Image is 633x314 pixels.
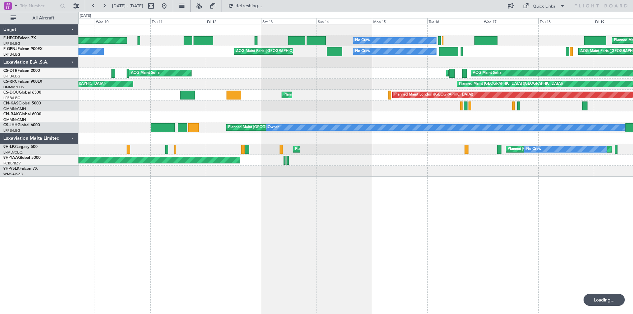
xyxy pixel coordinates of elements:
[3,47,43,51] a: F-GPNJFalcon 900EX
[3,123,17,127] span: CS-JHH
[316,18,372,24] div: Sun 14
[3,128,20,133] a: LFPB/LBG
[448,68,482,78] div: Planned Maint Sofia
[3,101,41,105] a: CN-KASGlobal 5000
[3,96,20,100] a: LFPB/LBG
[538,18,594,24] div: Thu 18
[284,90,387,100] div: Planned Maint [GEOGRAPHIC_DATA] ([GEOGRAPHIC_DATA])
[3,112,41,116] a: CN-RAKGlobal 6000
[3,156,41,160] a: 9H-YAAGlobal 5000
[3,80,42,84] a: CS-RRCFalcon 900LX
[112,3,143,9] span: [DATE] - [DATE]
[3,91,19,95] span: CS-DOU
[3,117,26,122] a: GMMN/CMN
[150,18,206,24] div: Thu 11
[584,294,625,306] div: Loading...
[394,90,473,100] div: Planned Maint London ([GEOGRAPHIC_DATA])
[520,1,568,11] button: Quick Links
[225,1,265,11] button: Refreshing...
[3,80,17,84] span: CS-RRC
[3,161,21,166] a: FCBB/BZV
[3,145,38,149] a: 9H-LPZLegacy 500
[3,69,40,73] a: CS-DTRFalcon 2000
[3,150,22,155] a: LFMD/CEQ
[3,156,18,160] span: 9H-YAA
[3,41,20,46] a: LFPB/LBG
[372,18,427,24] div: Mon 15
[3,167,19,171] span: 9H-VSLK
[3,106,26,111] a: GMMN/CMN
[20,1,58,11] input: Trip Number
[3,172,23,177] a: WMSA/SZB
[473,68,501,78] div: AOG Maint Sofia
[268,123,279,132] div: Owner
[3,69,17,73] span: CS-DTR
[236,46,305,56] div: AOG Maint Paris ([GEOGRAPHIC_DATA])
[295,144,373,154] div: Planned Maint Cannes ([GEOGRAPHIC_DATA])
[3,167,38,171] a: 9H-VSLKFalcon 7X
[206,18,261,24] div: Fri 12
[3,91,41,95] a: CS-DOUGlobal 6500
[3,52,20,57] a: LFPB/LBG
[228,123,332,132] div: Planned Maint [GEOGRAPHIC_DATA] ([GEOGRAPHIC_DATA])
[508,144,601,154] div: Planned [GEOGRAPHIC_DATA] ([GEOGRAPHIC_DATA])
[17,16,70,20] span: All Aircraft
[3,101,18,105] span: CN-KAS
[131,68,160,78] div: AOG Maint Sofia
[80,13,91,19] div: [DATE]
[3,85,24,90] a: DNMM/LOS
[3,36,18,40] span: F-HECD
[95,18,150,24] div: Wed 10
[3,36,36,40] a: F-HECDFalcon 7X
[533,3,555,10] div: Quick Links
[3,47,17,51] span: F-GPNJ
[459,79,563,89] div: Planned Maint [GEOGRAPHIC_DATA] ([GEOGRAPHIC_DATA])
[483,18,538,24] div: Wed 17
[3,74,20,79] a: LFPB/LBG
[3,123,40,127] a: CS-JHHGlobal 6000
[3,112,19,116] span: CN-RAK
[427,18,483,24] div: Tue 16
[355,46,370,56] div: No Crew
[261,18,316,24] div: Sat 13
[526,144,541,154] div: No Crew
[3,145,16,149] span: 9H-LPZ
[7,13,72,23] button: All Aircraft
[235,4,263,8] span: Refreshing...
[355,36,370,45] div: No Crew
